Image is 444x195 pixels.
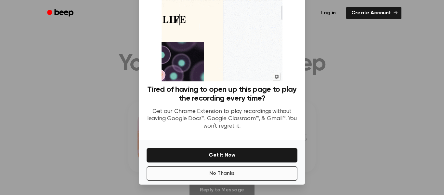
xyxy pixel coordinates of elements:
[147,85,297,103] h3: Tired of having to open up this page to play the recording every time?
[147,148,297,162] button: Get It Now
[346,7,401,19] a: Create Account
[147,108,297,130] p: Get our Chrome Extension to play recordings without leaving Google Docs™, Google Classroom™, & Gm...
[43,7,79,20] a: Beep
[147,166,297,181] button: No Thanks
[315,6,342,21] a: Log in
